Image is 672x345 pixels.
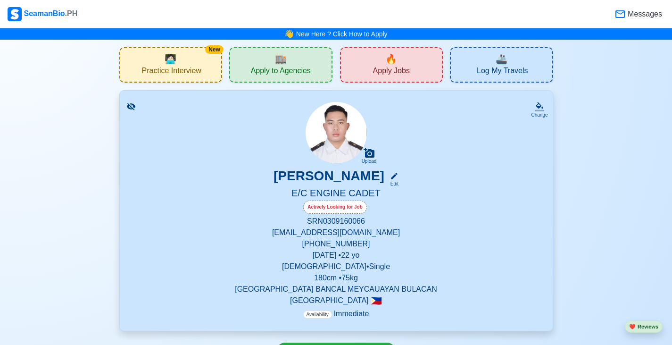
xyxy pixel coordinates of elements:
div: Actively Looking for Job [303,201,367,214]
span: interview [165,52,176,66]
span: Apply to Agencies [251,66,311,78]
a: New Here ? Click How to Apply [296,30,388,38]
span: new [385,52,397,66]
span: .PH [65,9,78,17]
span: Availability [303,311,332,319]
span: Messages [626,8,662,20]
p: 180 cm • 75 kg [131,272,541,284]
p: [DEMOGRAPHIC_DATA] • Single [131,261,541,272]
h5: E/C ENGINE CADET [131,187,541,201]
p: [DATE] • 22 yo [131,250,541,261]
p: [PHONE_NUMBER] [131,238,541,250]
span: heart [629,324,636,329]
button: heartReviews [625,320,663,333]
span: 🇵🇭 [371,296,382,305]
p: SRN 0309160066 [131,216,541,227]
img: Logo [8,7,22,21]
p: [GEOGRAPHIC_DATA] [131,295,541,306]
div: Upload [362,159,377,164]
span: travel [496,52,507,66]
span: Log My Travels [477,66,528,78]
span: bell [282,27,296,42]
h3: [PERSON_NAME] [274,168,384,187]
span: Apply Jobs [373,66,410,78]
div: SeamanBio [8,7,77,21]
p: [GEOGRAPHIC_DATA] BANCAL MEYCAUAYAN BULACAN [131,284,541,295]
span: Practice Interview [142,66,201,78]
div: Change [531,111,548,118]
div: Edit [386,180,398,187]
div: New [205,45,224,54]
p: Immediate [303,308,369,320]
p: [EMAIL_ADDRESS][DOMAIN_NAME] [131,227,541,238]
span: agencies [275,52,287,66]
